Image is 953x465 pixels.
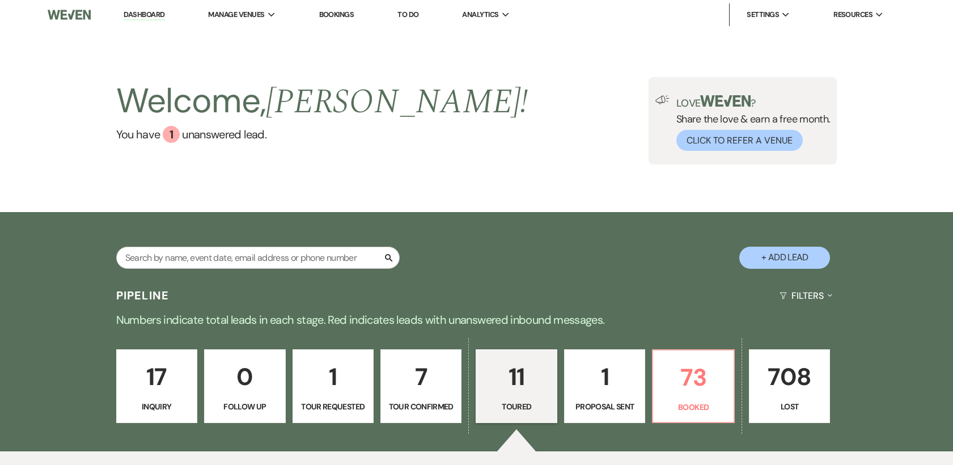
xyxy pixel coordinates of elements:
[397,10,418,19] a: To Do
[660,401,726,413] p: Booked
[775,281,837,311] button: Filters
[388,400,454,413] p: Tour Confirmed
[756,358,823,396] p: 708
[749,349,830,423] a: 708Lost
[670,95,831,151] div: Share the love & earn a free month.
[300,358,366,396] p: 1
[211,358,278,396] p: 0
[69,311,885,329] p: Numbers indicate total leads in each stage. Red indicates leads with unanswered inbound messages.
[483,400,549,413] p: Toured
[676,95,831,108] p: Love ?
[388,358,454,396] p: 7
[124,400,190,413] p: Inquiry
[124,10,164,20] a: Dashboard
[571,400,638,413] p: Proposal Sent
[483,358,549,396] p: 11
[756,400,823,413] p: Lost
[655,95,670,104] img: loud-speaker-illustration.svg
[48,3,91,27] img: Weven Logo
[163,126,180,143] div: 1
[124,358,190,396] p: 17
[676,130,803,151] button: Click to Refer a Venue
[204,349,285,423] a: 0Follow Up
[211,400,278,413] p: Follow Up
[660,358,726,396] p: 73
[833,9,872,20] span: Resources
[116,288,170,303] h3: Pipeline
[476,349,557,423] a: 11Toured
[116,126,528,143] a: You have 1 unanswered lead.
[266,76,528,128] span: [PERSON_NAME] !
[571,358,638,396] p: 1
[747,9,779,20] span: Settings
[116,349,197,423] a: 17Inquiry
[116,77,528,126] h2: Welcome,
[564,349,645,423] a: 1Proposal Sent
[380,349,461,423] a: 7Tour Confirmed
[700,95,751,107] img: weven-logo-green.svg
[116,247,400,269] input: Search by name, event date, email address or phone number
[300,400,366,413] p: Tour Requested
[739,247,830,269] button: + Add Lead
[652,349,734,423] a: 73Booked
[319,10,354,19] a: Bookings
[462,9,498,20] span: Analytics
[293,349,374,423] a: 1Tour Requested
[208,9,264,20] span: Manage Venues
